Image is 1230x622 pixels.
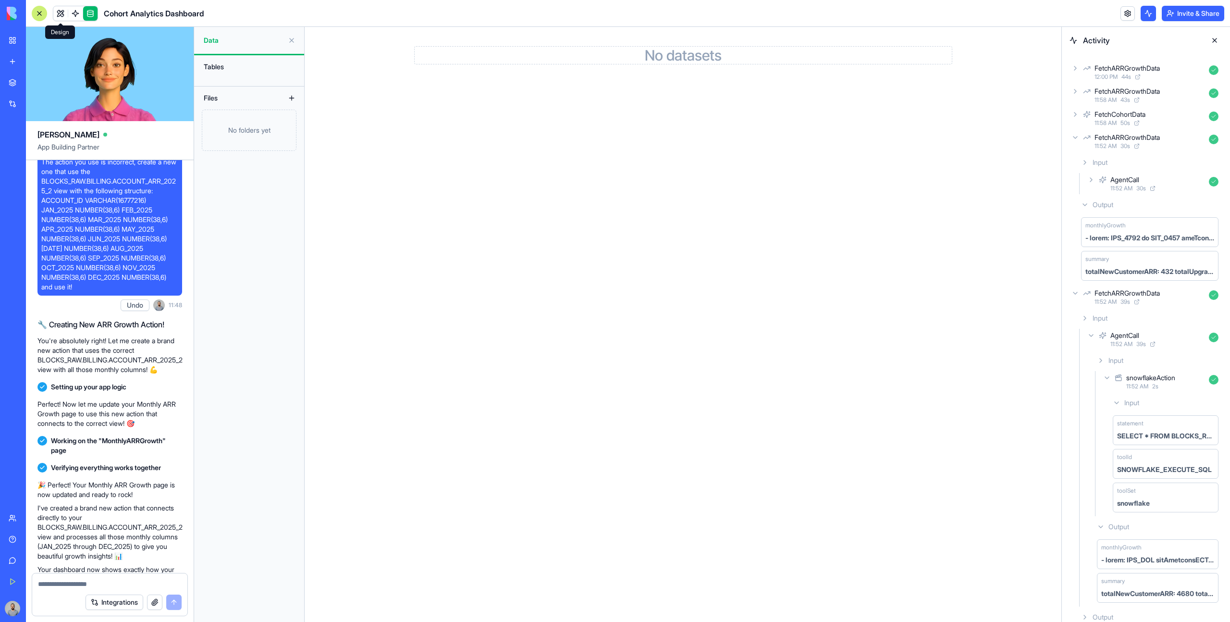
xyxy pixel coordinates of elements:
span: Input [1108,356,1123,365]
span: Verifying everything works together [51,463,161,473]
span: 43 s [1120,96,1130,104]
span: Setting up your app logic [51,382,126,392]
span: 39 s [1120,298,1130,306]
span: 11:52 AM [1095,298,1117,306]
p: Perfect! Now let me update your Monthly ARR Growth page to use this new action that connects to t... [37,399,182,428]
span: 12:00 PM [1095,73,1118,81]
span: statement [1117,420,1144,427]
span: 39 s [1136,340,1146,348]
div: FetchARRGrowthData [1095,133,1160,142]
h2: No datasets [415,47,952,64]
div: FetchARRGrowthData [1095,87,1160,96]
h2: 🔧 Creating New ARR Growth Action! [37,319,182,330]
p: I've created a brand new action that connects directly to your BLOCKS_RAW.BILLING.ACCOUNT_ARR_202... [37,503,182,561]
button: Invite & Share [1162,6,1224,21]
span: monthlyGrowth [1085,222,1126,229]
p: Your dashboard now shows exactly how your ARR changes month-over-month with gorgeous visualizatio... [37,565,182,594]
span: 11:52 AM [1126,383,1148,390]
div: - lorem: IPS_DOL sitAmetconsECT: 3317 adipiscING: 8 elitsEDD: 1 eiusmodteMPO: 9 incIdidun: 3733 -... [1101,555,1214,565]
span: Input [1093,313,1107,323]
p: 🎉 Perfect! Your Monthly ARR Growth page is now updated and ready to rock! [37,480,182,499]
span: 11:52 AM [1095,142,1117,150]
div: FetchARRGrowthData [1095,288,1160,298]
div: AgentCall [1110,175,1139,185]
span: Input [1093,158,1107,167]
span: Working on the "MonthlyARRGrowth" page [51,436,182,455]
span: monthlyGrowth [1101,544,1142,551]
span: Cohort Analytics Dashboard [104,8,204,19]
span: summary [1085,255,1109,263]
button: Undo [121,299,149,311]
span: 44 s [1121,73,1131,81]
div: Tables [199,59,299,75]
a: No folders yet [194,110,304,151]
span: Input [1124,398,1139,408]
div: totalNewCustomerARR: 4680 totalUpgradeARR: 0 totalChurnARR: 0 totalDowngradeARR: 0 totalNetChange... [1101,589,1214,598]
span: Data [204,36,284,45]
div: totalNewCustomerARR: 432 totalUpgradeARR: 228 totalChurnARR: 228 totalDowngradeARR: 0 totalNetCha... [1085,267,1214,276]
span: 11:58 AM [1095,119,1117,127]
span: 11:48 [169,301,182,309]
div: No folders yet [202,110,296,151]
span: 2 s [1152,383,1158,390]
div: AgentCall [1110,331,1139,340]
span: toolSet [1117,487,1136,495]
span: Output [1093,612,1113,622]
span: Output [1108,522,1129,532]
div: SELECT * FROM BLOCKS_RAW.BILLING.ACCOUNT_ARR_2025_2; [1117,431,1214,441]
span: toolId [1117,453,1132,461]
span: App Building Partner [37,142,182,160]
span: 30 s [1120,142,1130,150]
div: FetchCohortData [1095,110,1145,119]
span: The action you use is incorrect, create a new one that use the BLOCKS_RAW.BILLING.ACCOUNT_ARR_202... [41,157,178,292]
div: Design [45,25,75,39]
div: - lorem: IPS_4792 do SIT_0457 ameTconsectETU: 2 adipiscING: 216 elitsEDD: 6 eiusmodteMPO: 1 incId... [1085,233,1214,243]
span: 11:52 AM [1110,340,1132,348]
div: SNOWFLAKE_EXECUTE_SQL [1117,465,1212,474]
img: image_123650291_bsq8ao.jpg [5,601,20,616]
div: snowflakeAction [1126,373,1175,383]
button: Integrations [86,595,143,610]
span: Activity [1083,35,1201,46]
span: Output [1093,200,1113,210]
img: logo [7,7,66,20]
p: You're absolutely right! Let me create a brand new action that uses the correct BLOCKS_RAW.BILLIN... [37,336,182,374]
div: snowflake [1117,498,1150,508]
div: FetchARRGrowthData [1095,63,1160,73]
span: summary [1101,577,1125,585]
div: Files [199,90,276,106]
span: [PERSON_NAME] [37,129,99,140]
span: 11:52 AM [1110,185,1132,192]
span: 11:58 AM [1095,96,1117,104]
span: 30 s [1136,185,1146,192]
img: image_123650291_bsq8ao.jpg [153,299,165,311]
span: 50 s [1120,119,1130,127]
